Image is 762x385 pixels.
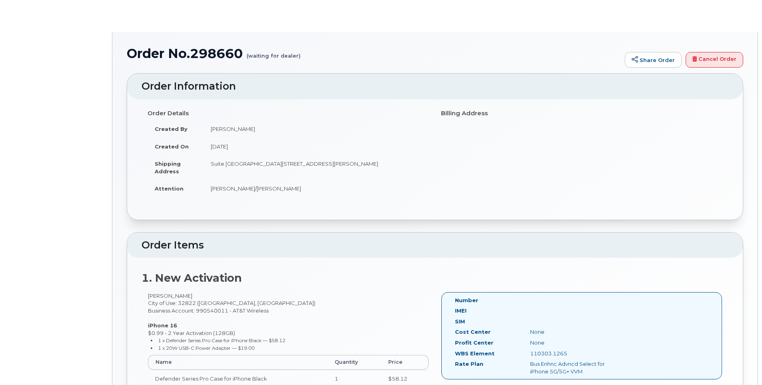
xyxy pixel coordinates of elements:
small: 1 x Defender Series Pro Case for iPhone Black — $58.12 [158,337,285,343]
td: Suite [GEOGRAPHIC_DATA][STREET_ADDRESS][PERSON_NAME] [203,155,429,180]
label: Cost Center [455,328,491,336]
th: Name [148,355,327,369]
label: Profit Center [455,339,493,347]
div: Bus Enhnc Advncd Select for iPhone 5G/5G+ VVM [524,360,630,375]
a: Cancel Order [686,52,743,68]
h4: Billing Address [441,110,722,117]
td: [PERSON_NAME] [203,120,429,138]
strong: Created By [155,126,188,132]
strong: Created On [155,143,189,150]
div: None [524,328,630,336]
th: Quantity [327,355,381,369]
label: SIM [455,318,465,325]
h4: Order Details [148,110,429,117]
h1: Order No.298660 [127,46,621,60]
a: Share Order [625,52,682,68]
strong: Attention [155,185,184,192]
td: [DATE] [203,138,429,155]
strong: Shipping Address [155,160,181,174]
th: Price [381,355,429,369]
label: Rate Plan [455,360,483,368]
div: None [524,339,630,347]
div: 110303.1265 [524,350,630,357]
h2: Order Items [142,240,728,251]
strong: iPhone 16 [148,322,177,329]
small: (waiting for dealer) [247,46,301,59]
strong: 1. New Activation [142,271,242,285]
td: [PERSON_NAME]/[PERSON_NAME] [203,180,429,197]
h2: Order Information [142,81,728,92]
small: 1 x 20W USB-C Power Adapter — $19.00 [158,345,255,351]
label: Number [455,297,478,304]
label: IMEI [455,307,467,315]
label: WBS Element [455,350,495,357]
